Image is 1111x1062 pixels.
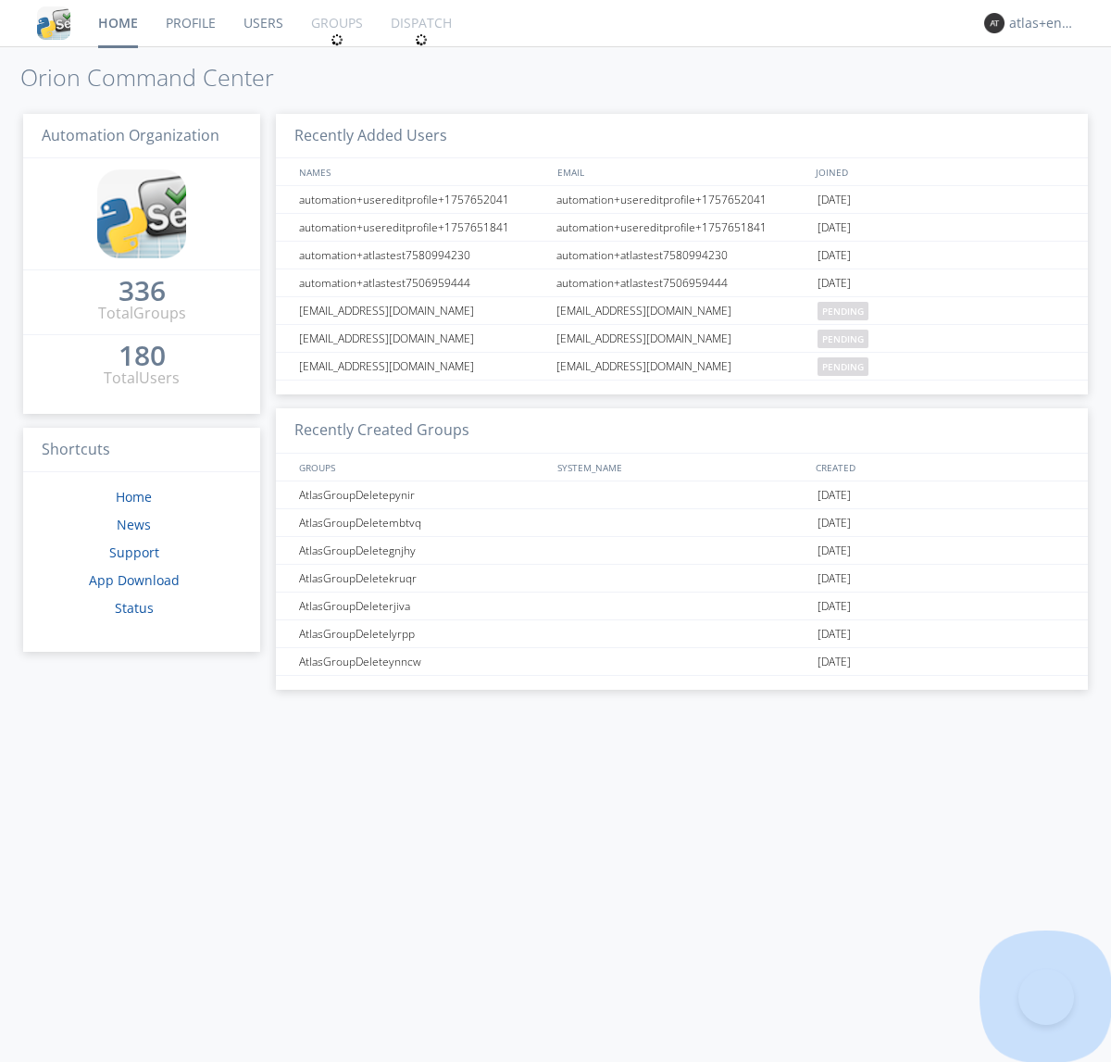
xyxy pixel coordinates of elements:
[984,13,1005,33] img: 373638.png
[818,620,851,648] span: [DATE]
[552,353,813,380] div: [EMAIL_ADDRESS][DOMAIN_NAME]
[294,481,551,508] div: AtlasGroupDeletepynir
[97,169,186,258] img: cddb5a64eb264b2086981ab96f4c1ba7
[276,565,1088,593] a: AtlasGroupDeletekruqr[DATE]
[818,302,868,320] span: pending
[276,114,1088,159] h3: Recently Added Users
[117,516,151,533] a: News
[294,242,551,269] div: automation+atlastest7580994230
[294,565,551,592] div: AtlasGroupDeletekruqr
[119,281,166,303] a: 336
[811,454,1070,481] div: CREATED
[276,481,1088,509] a: AtlasGroupDeletepynir[DATE]
[294,269,551,296] div: automation+atlastest7506959444
[1018,969,1074,1025] iframe: Toggle Customer Support
[553,158,811,185] div: EMAIL
[294,537,551,564] div: AtlasGroupDeletegnjhy
[119,346,166,365] div: 180
[104,368,180,389] div: Total Users
[818,509,851,537] span: [DATE]
[276,297,1088,325] a: [EMAIL_ADDRESS][DOMAIN_NAME][EMAIL_ADDRESS][DOMAIN_NAME]pending
[552,325,813,352] div: [EMAIL_ADDRESS][DOMAIN_NAME]
[89,571,180,589] a: App Download
[109,543,159,561] a: Support
[294,214,551,241] div: automation+usereditprofile+1757651841
[552,242,813,269] div: automation+atlastest7580994230
[818,330,868,348] span: pending
[552,269,813,296] div: automation+atlastest7506959444
[294,620,551,647] div: AtlasGroupDeletelyrpp
[116,488,152,506] a: Home
[818,481,851,509] span: [DATE]
[818,357,868,376] span: pending
[818,565,851,593] span: [DATE]
[294,297,551,324] div: [EMAIL_ADDRESS][DOMAIN_NAME]
[276,648,1088,676] a: AtlasGroupDeleteynncw[DATE]
[818,269,851,297] span: [DATE]
[276,214,1088,242] a: automation+usereditprofile+1757651841automation+usereditprofile+1757651841[DATE]
[552,186,813,213] div: automation+usereditprofile+1757652041
[276,620,1088,648] a: AtlasGroupDeletelyrpp[DATE]
[818,648,851,676] span: [DATE]
[276,242,1088,269] a: automation+atlastest7580994230automation+atlastest7580994230[DATE]
[294,648,551,675] div: AtlasGroupDeleteynncw
[1009,14,1079,32] div: atlas+english0002
[294,454,548,481] div: GROUPS
[811,158,1070,185] div: JOINED
[276,269,1088,297] a: automation+atlastest7506959444automation+atlastest7506959444[DATE]
[552,297,813,324] div: [EMAIL_ADDRESS][DOMAIN_NAME]
[294,509,551,536] div: AtlasGroupDeletembtvq
[415,33,428,46] img: spin.svg
[276,186,1088,214] a: automation+usereditprofile+1757652041automation+usereditprofile+1757652041[DATE]
[276,353,1088,381] a: [EMAIL_ADDRESS][DOMAIN_NAME][EMAIL_ADDRESS][DOMAIN_NAME]pending
[115,599,154,617] a: Status
[294,186,551,213] div: automation+usereditprofile+1757652041
[276,537,1088,565] a: AtlasGroupDeletegnjhy[DATE]
[818,186,851,214] span: [DATE]
[119,281,166,300] div: 336
[37,6,70,40] img: cddb5a64eb264b2086981ab96f4c1ba7
[294,593,551,619] div: AtlasGroupDeleterjiva
[818,214,851,242] span: [DATE]
[276,408,1088,454] h3: Recently Created Groups
[818,242,851,269] span: [DATE]
[276,509,1088,537] a: AtlasGroupDeletembtvq[DATE]
[119,346,166,368] a: 180
[294,325,551,352] div: [EMAIL_ADDRESS][DOMAIN_NAME]
[23,428,260,473] h3: Shortcuts
[294,353,551,380] div: [EMAIL_ADDRESS][DOMAIN_NAME]
[818,537,851,565] span: [DATE]
[42,125,219,145] span: Automation Organization
[98,303,186,324] div: Total Groups
[553,454,811,481] div: SYSTEM_NAME
[552,214,813,241] div: automation+usereditprofile+1757651841
[818,593,851,620] span: [DATE]
[276,593,1088,620] a: AtlasGroupDeleterjiva[DATE]
[276,325,1088,353] a: [EMAIL_ADDRESS][DOMAIN_NAME][EMAIL_ADDRESS][DOMAIN_NAME]pending
[331,33,343,46] img: spin.svg
[294,158,548,185] div: NAMES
